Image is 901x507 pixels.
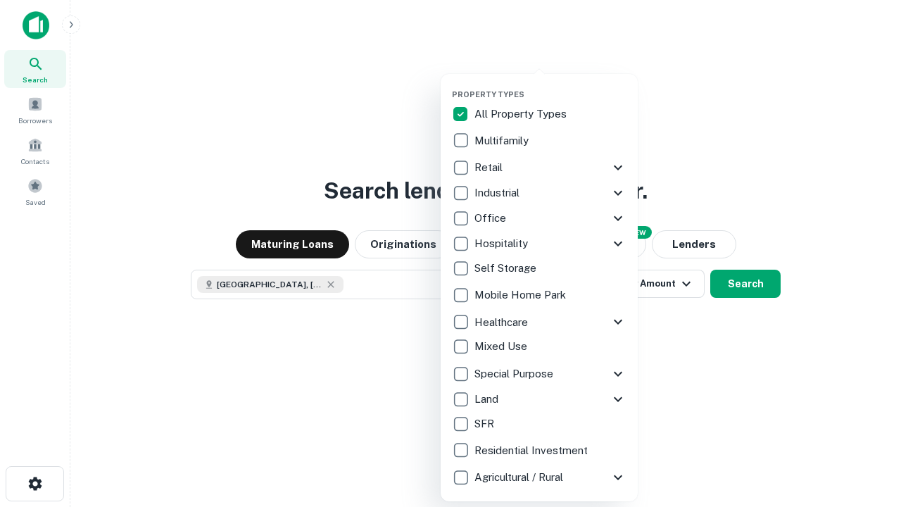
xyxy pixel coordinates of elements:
p: Agricultural / Rural [474,469,566,486]
p: Multifamily [474,132,531,149]
div: Land [452,387,626,412]
p: Office [474,210,509,227]
p: Retail [474,159,505,176]
div: Agricultural / Rural [452,465,626,490]
div: Hospitality [452,231,626,256]
div: Office [452,206,626,231]
p: Land [474,391,501,408]
p: Mobile Home Park [474,287,569,303]
p: Mixed Use [474,338,530,355]
p: Self Storage [474,260,539,277]
p: SFR [474,415,497,432]
p: Residential Investment [474,442,591,459]
p: All Property Types [474,106,569,123]
p: Healthcare [474,314,531,331]
span: Property Types [452,90,524,99]
iframe: Chat Widget [831,394,901,462]
div: Industrial [452,180,626,206]
div: Retail [452,155,626,180]
div: Healthcare [452,309,626,334]
p: Hospitality [474,235,531,252]
p: Industrial [474,184,522,201]
p: Special Purpose [474,365,556,382]
div: Special Purpose [452,361,626,387]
